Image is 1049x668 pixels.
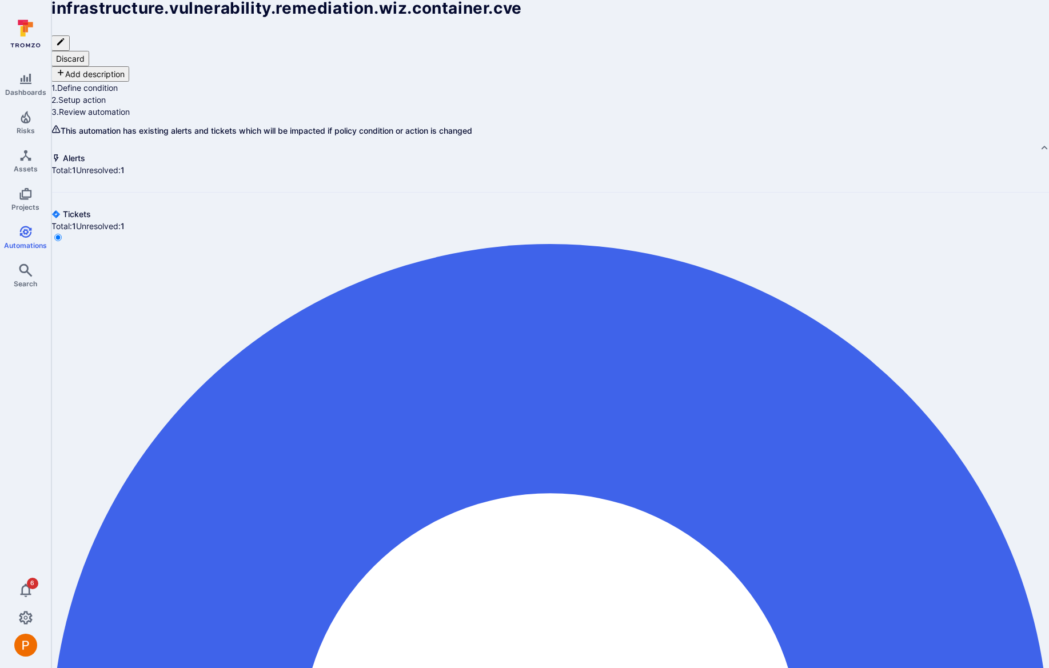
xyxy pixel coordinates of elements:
[17,126,35,135] span: Risks
[59,107,130,117] span: Review automation
[121,221,125,231] span: 1
[14,634,37,657] div: Peter Baker
[14,634,37,657] img: ACg8ocICMCW9Gtmm-eRbQDunRucU07-w0qv-2qX63v-oG-s=s96-c
[57,83,118,93] span: Define condition
[61,126,472,135] span: This automation has existing alerts and tickets which will be impacted if policy condition or act...
[65,69,125,79] span: Add description
[72,165,76,175] span: 1
[72,221,76,231] span: 1
[51,83,57,93] span: 1 .
[76,221,121,231] span: Unresolved:
[14,279,37,288] span: Search
[51,35,70,51] button: Edit title
[51,66,129,82] button: Add description
[51,51,89,66] button: Discard
[58,95,106,105] span: Setup action
[11,203,39,211] span: Projects
[51,221,72,231] span: Total:
[63,209,91,220] span: Tickets
[76,165,121,175] span: Unresolved:
[63,153,85,164] span: Alerts
[4,241,47,250] span: Automations
[121,165,125,175] span: 1
[51,125,1049,153] div: This automation has existing alerts and tickets which will be impacted if policy condition or act...
[51,107,59,117] span: 3 .
[51,165,72,175] span: Total:
[51,95,58,105] span: 2 .
[5,88,46,97] span: Dashboards
[14,165,38,173] span: Assets
[27,578,38,589] span: 6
